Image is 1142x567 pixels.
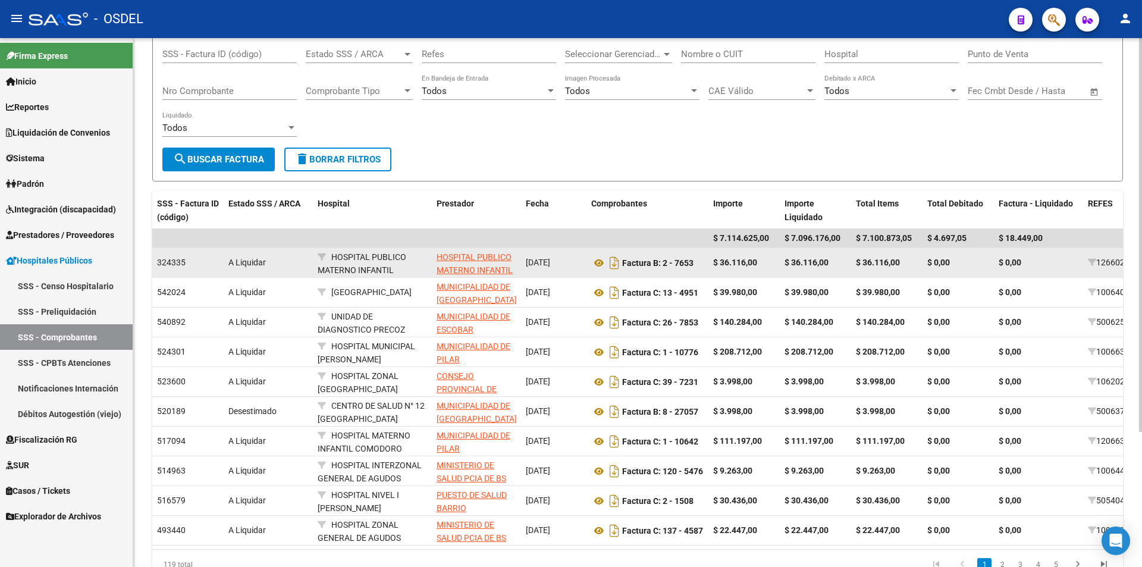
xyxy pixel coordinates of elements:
[6,177,44,190] span: Padrón
[607,343,622,362] i: Descargar documento
[927,525,950,535] strong: $ 0,00
[157,347,186,356] span: 524301
[422,86,447,96] span: Todos
[437,459,516,484] div: - 30626983398
[927,233,967,243] span: $ 4.697,05
[157,466,186,475] span: 514963
[927,466,950,475] strong: $ 0,00
[713,347,762,356] strong: $ 208.712,00
[708,191,780,284] datatable-header-cell: Importe
[1088,199,1113,208] span: REFES
[999,258,1021,267] strong: $ 0,00
[318,371,399,408] span: HOSPITAL ZONAL [GEOGRAPHIC_DATA][PERSON_NAME]
[228,287,266,297] span: A Liquidar
[157,406,186,416] span: 520189
[607,253,622,272] i: Descargar documento
[228,347,266,356] span: A Liquidar
[526,436,550,446] span: [DATE]
[157,377,186,386] span: 523600
[1027,86,1084,96] input: Fecha fin
[173,154,264,165] span: Buscar Factura
[437,401,517,438] span: MUNICIPALIDAD DE [GEOGRAPHIC_DATA][PERSON_NAME]
[713,199,743,208] span: Importe
[437,312,510,335] span: MUNICIPALIDAD DE ESCOBAR
[607,372,622,391] i: Descargar documento
[713,377,752,386] strong: $ 3.998,00
[607,521,622,540] i: Descargar documento
[228,525,266,535] span: A Liquidar
[1118,11,1132,26] mat-icon: person
[6,254,92,267] span: Hospitales Públicos
[432,191,521,284] datatable-header-cell: Prestador
[162,123,187,133] span: Todos
[228,377,266,386] span: A Liquidar
[607,402,622,421] i: Descargar documento
[785,287,829,297] strong: $ 39.980,00
[785,347,833,356] strong: $ 208.712,00
[331,287,412,297] span: [GEOGRAPHIC_DATA]
[622,526,658,535] span: Factura C
[927,436,950,446] strong: $ 0,00
[526,287,550,297] span: [DATE]
[785,199,823,222] span: Importe Liquidado
[6,484,70,497] span: Casos / Tickets
[526,317,550,327] span: [DATE]
[927,287,950,297] strong: $ 0,00
[94,6,143,32] span: - OSDEL
[622,437,698,446] strong: : 1 - 10642
[713,525,757,535] strong: $ 22.447,00
[521,191,586,284] datatable-header-cell: Fecha
[622,258,694,268] strong: : 2 - 7653
[526,258,550,267] span: [DATE]
[437,371,510,421] span: CONSEJO PROVINCIAL DE SALUD PUBLICA PCIADE RIO NEGRO
[284,148,391,171] button: Borrar Filtros
[526,377,550,386] span: [DATE]
[713,233,769,243] span: $ 7.114.625,00
[591,199,647,208] span: Comprobantes
[526,199,549,208] span: Fecha
[437,488,516,513] div: - 30709192155
[785,317,833,327] strong: $ 140.284,00
[1088,85,1102,99] button: Open calendar
[968,86,1016,96] input: Fecha inicio
[622,347,698,357] strong: : 1 - 10776
[437,490,513,540] span: PUESTO DE SALUD BARRIO UNIVERSITARIO KM. 2
[622,407,658,416] span: Factura B
[999,496,1021,505] strong: $ 0,00
[437,199,474,208] span: Prestador
[622,377,658,387] span: Factura C
[162,148,275,171] button: Buscar Factura
[318,252,406,275] span: HOSPITAL PUBLICO MATERNO INFANTIL
[437,342,510,365] span: MUNICIPALIDAD DE PILAR
[157,258,186,267] span: 324335
[565,49,661,59] span: Seleccionar Gerenciador
[927,406,950,416] strong: $ 0,00
[152,191,224,284] datatable-header-cell: SSS - Factura ID (código)
[785,406,824,416] strong: $ 3.998,00
[824,86,849,96] span: Todos
[927,317,950,327] strong: $ 0,00
[713,258,757,267] strong: $ 36.116,00
[927,496,950,505] strong: $ 0,00
[157,199,219,222] span: SSS - Factura ID (código)
[318,401,425,424] span: CENTRO DE SALUD N° 12 [GEOGRAPHIC_DATA]
[999,525,1021,535] strong: $ 0,00
[437,282,517,305] span: MUNICIPALIDAD DE [GEOGRAPHIC_DATA]
[318,342,415,365] span: HOSPITAL MUNICIPAL [PERSON_NAME]
[999,317,1021,327] strong: $ 0,00
[318,461,425,497] span: HOSPITAL INTERZONAL GENERAL DE AGUDOS PROFESOR [PERSON_NAME]
[713,466,752,475] strong: $ 9.263,00
[6,101,49,114] span: Reportes
[157,317,186,327] span: 540892
[318,490,399,513] span: HOSPITAL NIVEL I [PERSON_NAME]
[10,11,24,26] mat-icon: menu
[785,233,840,243] span: $ 7.096.176,00
[622,288,658,297] span: Factura C
[228,496,266,505] span: A Liquidar
[622,496,658,506] span: Factura C
[999,233,1043,243] span: $ 18.449,00
[437,369,516,394] div: - 30643258737
[713,287,757,297] strong: $ 39.980,00
[713,317,762,327] strong: $ 140.284,00
[157,525,186,535] span: 493440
